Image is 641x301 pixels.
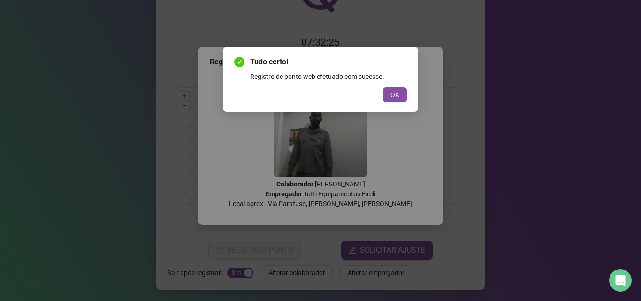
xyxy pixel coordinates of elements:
span: check-circle [234,57,244,67]
span: OK [390,90,399,100]
button: OK [383,87,407,102]
div: Open Intercom Messenger [609,269,632,292]
div: Registro de ponto web efetuado com sucesso. [250,71,407,82]
span: Tudo certo! [250,56,407,68]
